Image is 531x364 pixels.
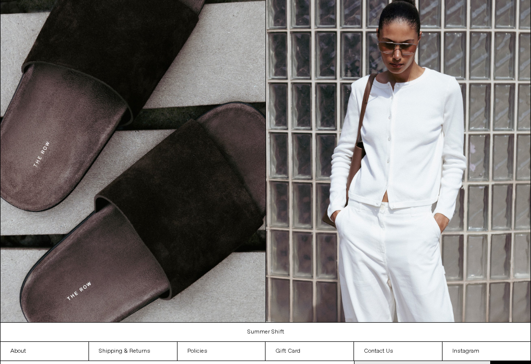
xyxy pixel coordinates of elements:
a: About [0,342,88,361]
a: Policies [177,342,265,361]
a: Gift Card [265,342,354,361]
a: Summer Shift [0,323,531,341]
a: Contact Us [354,342,442,361]
a: Instagram [442,342,531,361]
a: Shipping & Returns [89,342,177,361]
